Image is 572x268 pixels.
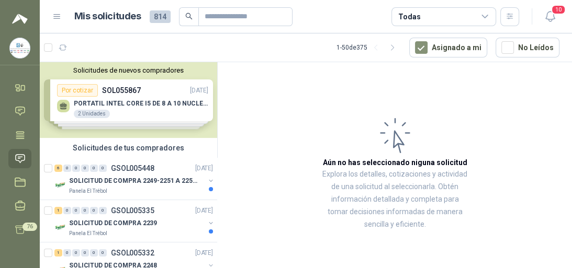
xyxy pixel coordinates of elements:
div: 1 [54,207,62,214]
span: 814 [150,10,171,23]
div: 0 [63,249,71,257]
p: SOLICITUD DE COMPRA 2239 [69,218,157,228]
div: 0 [81,249,89,257]
img: Logo peakr [12,13,28,25]
button: 10 [541,7,559,26]
button: No Leídos [496,38,559,57]
div: Solicitudes de tus compradores [40,138,217,158]
div: 0 [99,207,107,214]
p: [DATE] [195,164,213,173]
div: 1 [54,249,62,257]
p: GSOL005332 [111,249,154,257]
div: 0 [72,207,80,214]
a: 76 [8,220,31,239]
span: search [185,13,193,20]
span: 76 [23,223,37,231]
span: 10 [551,5,566,15]
img: Company Logo [10,38,30,58]
div: 0 [63,207,71,214]
div: 0 [72,249,80,257]
div: 0 [90,207,98,214]
p: GSOL005335 [111,207,154,214]
div: 6 [54,165,62,172]
img: Company Logo [54,179,67,191]
div: 0 [81,207,89,214]
h1: Mis solicitudes [74,9,141,24]
a: 1 0 0 0 0 0 GSOL005335[DATE] Company LogoSOLICITUD DE COMPRA 2239Panela El Trébol [54,204,215,238]
a: 6 0 0 0 0 0 GSOL005448[DATE] Company LogoSOLICITUD DE COMPRA 2249-2251 A 2256-2258 Y 2262Panela E... [54,162,215,195]
div: 0 [72,165,80,172]
button: Asignado a mi [409,38,487,57]
button: Solicitudes de nuevos compradores [44,66,213,74]
h3: Aún no has seleccionado niguna solicitud [323,157,467,168]
img: Company Logo [54,221,67,234]
p: [DATE] [195,248,213,258]
div: 0 [90,249,98,257]
p: GSOL005448 [111,165,154,172]
div: Solicitudes de nuevos compradoresPor cotizarSOL055867[DATE] PORTATIL INTEL CORE I5 DE 8 A 10 NUCL... [40,62,217,138]
div: 0 [90,165,98,172]
p: Panela El Trébol [69,229,107,238]
div: 0 [99,165,107,172]
p: Panela El Trébol [69,187,107,195]
div: 0 [99,249,107,257]
div: Todas [398,11,420,22]
div: 0 [63,165,71,172]
div: 1 - 50 de 375 [337,39,401,56]
p: SOLICITUD DE COMPRA 2249-2251 A 2256-2258 Y 2262 [69,176,199,186]
div: 0 [81,165,89,172]
p: Explora los detalles, cotizaciones y actividad de una solicitud al seleccionarla. Obtén informaci... [322,168,467,231]
p: [DATE] [195,206,213,216]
